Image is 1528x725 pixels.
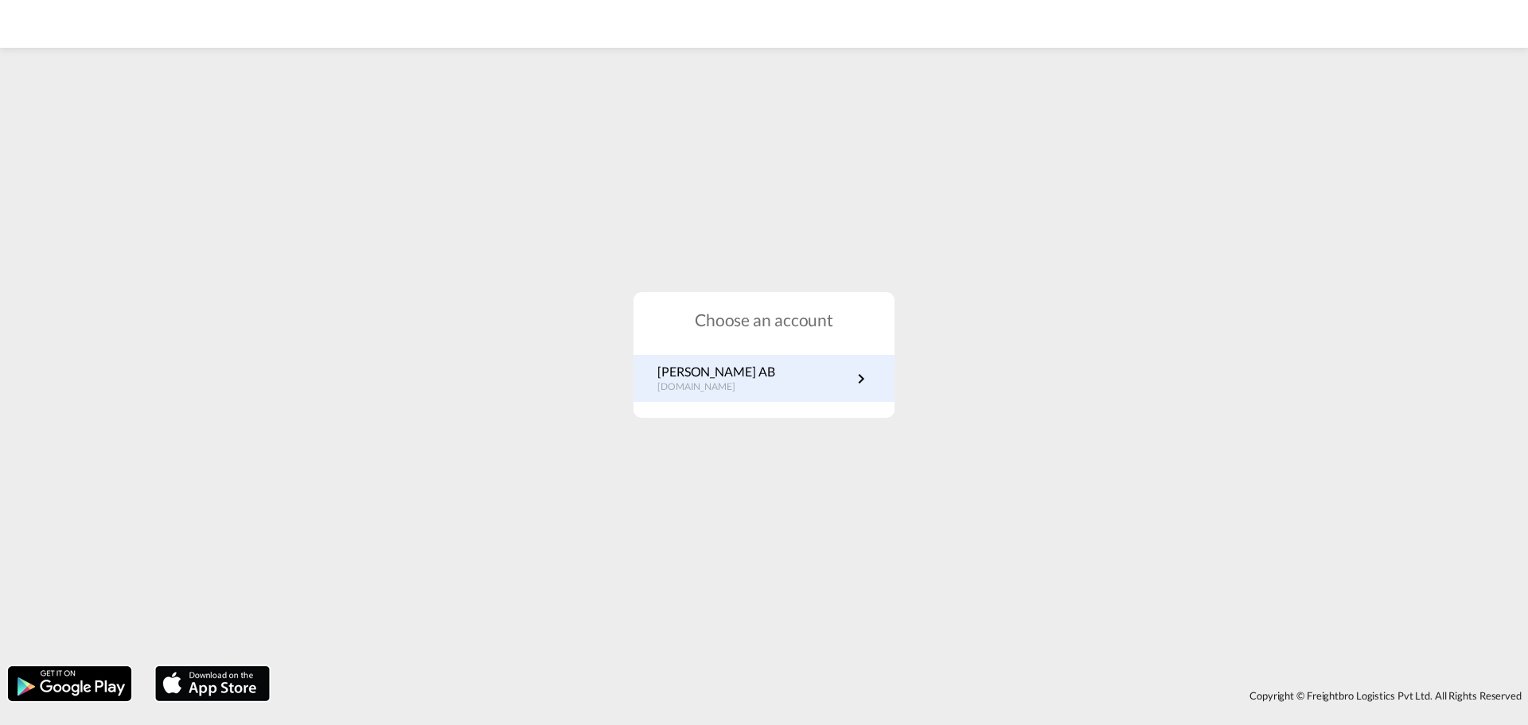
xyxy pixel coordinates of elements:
[154,665,271,703] img: apple.png
[278,682,1528,709] div: Copyright © Freightbro Logistics Pvt Ltd. All Rights Reserved
[657,380,774,394] p: [DOMAIN_NAME]
[852,369,871,388] md-icon: icon-chevron-right
[657,363,871,394] a: [PERSON_NAME] AB[DOMAIN_NAME]
[633,308,895,331] h1: Choose an account
[657,363,774,380] p: [PERSON_NAME] AB
[6,665,133,703] img: google.png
